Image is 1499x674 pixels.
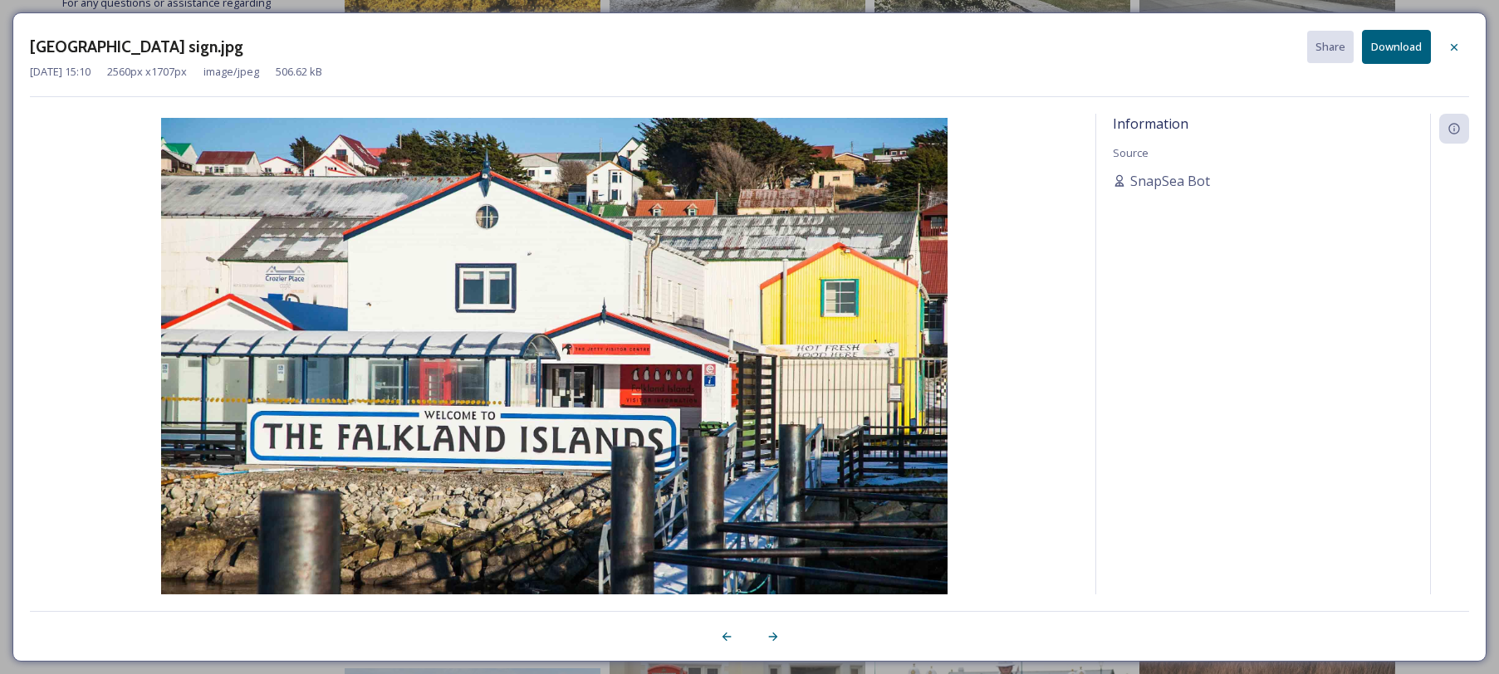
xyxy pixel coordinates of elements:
img: Falkland%20Islands%20sign.jpg [30,118,1079,642]
span: SnapSea Bot [1130,171,1210,191]
span: Source [1113,145,1149,160]
span: Information [1113,115,1188,133]
span: 506.62 kB [276,64,322,80]
button: Share [1307,31,1354,63]
span: 2560 px x 1707 px [107,64,187,80]
span: image/jpeg [203,64,259,80]
span: [DATE] 15:10 [30,64,91,80]
button: Download [1362,30,1431,64]
h3: [GEOGRAPHIC_DATA] sign.jpg [30,35,243,59]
